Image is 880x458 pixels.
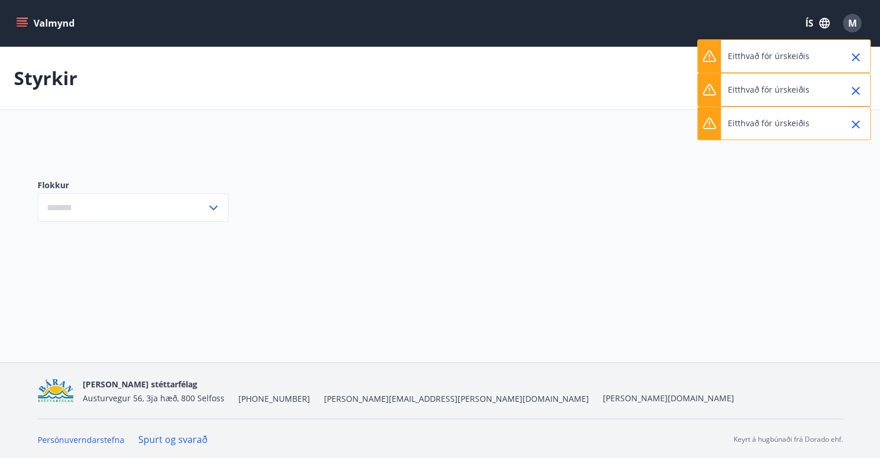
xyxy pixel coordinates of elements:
[238,393,310,405] span: [PHONE_NUMBER]
[846,81,866,101] button: Close
[38,379,74,404] img: Bz2lGXKH3FXEIQKvoQ8VL0Fr0uCiWgfgA3I6fSs8.png
[603,393,734,404] a: [PERSON_NAME][DOMAIN_NAME]
[734,434,843,445] p: Keyrt á hugbúnaði frá Dorado ehf.
[324,393,589,405] span: [PERSON_NAME][EMAIL_ADDRESS][PERSON_NAME][DOMAIN_NAME]
[838,9,866,37] button: M
[728,84,809,96] p: Eitthvað fór úrskeiðis
[83,393,224,404] span: Austurvegur 56, 3ja hæð, 800 Selfoss
[728,118,809,129] p: Eitthvað fór úrskeiðis
[83,379,197,390] span: [PERSON_NAME] stéttarfélag
[846,115,866,134] button: Close
[846,47,866,67] button: Close
[138,433,208,446] a: Spurt og svarað
[728,50,809,62] p: Eitthvað fór úrskeiðis
[38,179,229,191] label: Flokkur
[14,13,79,34] button: menu
[848,17,857,30] span: M
[799,13,836,34] button: ÍS
[38,434,124,445] a: Persónuverndarstefna
[14,65,78,91] p: Styrkir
